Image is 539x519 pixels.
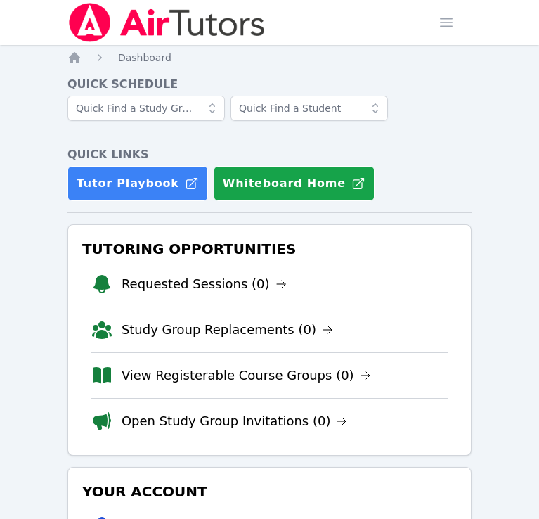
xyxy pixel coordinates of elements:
[67,96,225,121] input: Quick Find a Study Group
[79,236,460,262] h3: Tutoring Opportunities
[67,76,472,93] h4: Quick Schedule
[214,166,375,201] button: Whiteboard Home
[122,320,333,340] a: Study Group Replacements (0)
[122,411,348,431] a: Open Study Group Invitations (0)
[67,146,472,163] h4: Quick Links
[122,366,371,385] a: View Registerable Course Groups (0)
[118,51,171,65] a: Dashboard
[118,52,171,63] span: Dashboard
[67,166,208,201] a: Tutor Playbook
[67,3,266,42] img: Air Tutors
[230,96,388,121] input: Quick Find a Student
[122,274,287,294] a: Requested Sessions (0)
[67,51,472,65] nav: Breadcrumb
[79,479,460,504] h3: Your Account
